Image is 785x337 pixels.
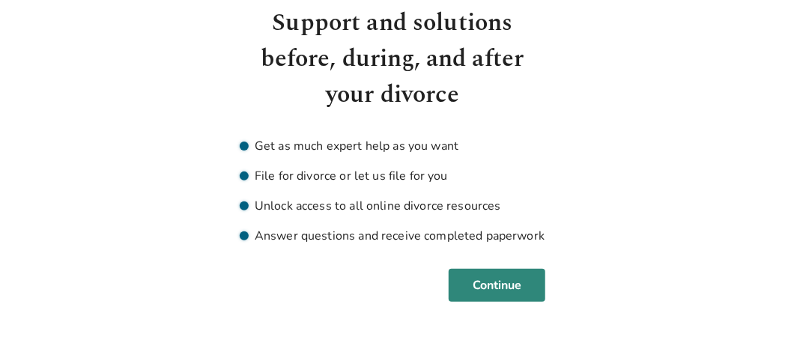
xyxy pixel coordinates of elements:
[240,5,545,113] h1: Support and solutions before, during, and after your divorce
[240,137,545,155] li: Get as much expert help as you want
[240,227,545,245] li: Answer questions and receive completed paperwork
[240,167,545,185] li: File for divorce or let us file for you
[240,197,545,215] li: Unlock access to all online divorce resources
[449,269,545,302] button: Continue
